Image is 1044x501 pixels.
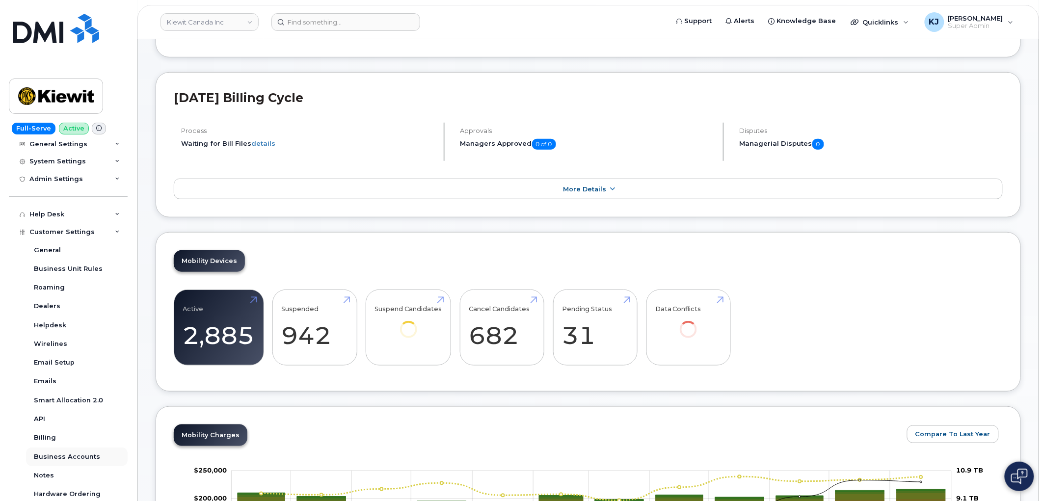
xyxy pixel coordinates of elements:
h5: Managers Approved [460,139,715,150]
a: Data Conflicts [655,295,722,352]
a: Knowledge Base [762,11,843,31]
a: Mobility Devices [174,250,245,272]
a: Active 2,885 [183,295,255,360]
button: Compare To Last Year [907,425,999,443]
a: Support [669,11,719,31]
a: details [251,139,275,147]
span: Quicklinks [863,18,899,26]
span: [PERSON_NAME] [948,14,1003,22]
li: Waiting for Bill Files [181,139,435,148]
span: 0 [812,139,824,150]
span: More Details [563,185,607,193]
input: Find something... [271,13,420,31]
a: Suspend Candidates [375,295,442,352]
img: Open chat [1011,469,1028,484]
span: Knowledge Base [777,16,836,26]
tspan: $250,000 [194,466,227,474]
g: $0 [194,466,227,474]
span: 0 of 0 [532,139,556,150]
span: Super Admin [948,22,1003,30]
tspan: 10.9 TB [957,466,984,474]
a: Pending Status 31 [562,295,628,360]
a: Mobility Charges [174,424,247,446]
a: Suspended 942 [282,295,348,360]
span: KJ [929,16,939,28]
h4: Approvals [460,127,715,134]
a: Alerts [719,11,762,31]
div: Quicklinks [844,12,916,32]
span: Alerts [734,16,755,26]
div: Kobe Justice [918,12,1020,32]
h4: Process [181,127,435,134]
h2: [DATE] Billing Cycle [174,90,1003,105]
a: Kiewit Canada Inc [161,13,259,31]
a: Cancel Candidates 682 [469,295,535,360]
h4: Disputes [740,127,1003,134]
span: Support [685,16,712,26]
span: Compare To Last Year [915,429,990,439]
h5: Managerial Disputes [740,139,1003,150]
